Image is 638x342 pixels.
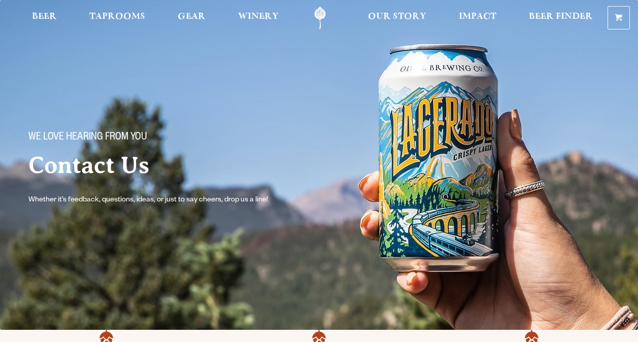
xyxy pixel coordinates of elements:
span: Gear [178,13,206,21]
h2: Contact Us [28,153,345,178]
span: Impact [459,13,496,21]
a: Gear [171,7,212,29]
a: Taprooms [83,7,152,29]
a: Winery [231,7,285,29]
a: Impact [452,7,503,29]
span: Our Story [368,13,426,21]
span: Beer Finder [529,13,593,21]
a: Odell Home [301,7,339,29]
p: Whether it’s feedback, questions, ideas, or just to say cheers, drop us a line! [28,194,288,207]
span: Winery [238,13,279,21]
a: Our Story [361,7,433,29]
a: Beer Finder [522,7,599,29]
span: We love hearing from you [28,131,147,145]
span: Taprooms [89,13,145,21]
span: Beer [32,13,57,21]
a: Beer [25,7,63,29]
